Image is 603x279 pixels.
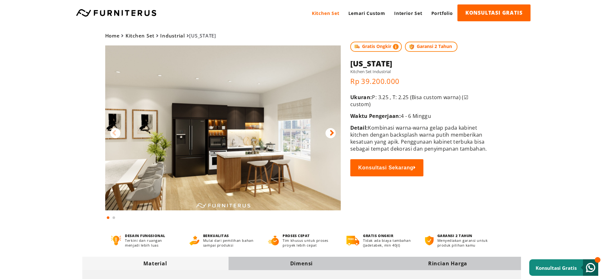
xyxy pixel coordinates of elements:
a: KONSULTASI GRATIS [457,4,531,21]
small: Konsultasi Gratis [536,265,577,271]
p: 4 - 6 Minggu [350,112,488,119]
p: Mulai dari pemilihan bahan sampai produksi [203,238,256,248]
img: bergaransi.png [425,236,433,245]
div: Dimensi [229,260,375,267]
p: P: 3.25 , T: 2.25 (Bisa custom warna) (☑ custom) [350,94,488,108]
p: Terkini dan ruangan menjadi lebih luas [125,238,177,248]
span: Detail: [350,124,368,131]
h4: DESAIN FUNGSIONAL [125,233,177,238]
h4: BERKUALITAS [203,233,256,238]
a: Industrial [160,32,185,39]
p: Tim khusus untuk proses proyek lebih cepat [283,238,335,248]
h4: PROSES CEPAT [283,233,335,238]
a: Home [105,32,120,39]
span: Ukuran: [350,94,372,101]
p: Kombinasi warna-warna gelap pada kabinet kitchen dengan backsplash warna putih memberikan kesatua... [350,124,488,152]
img: berkualitas.png [189,236,199,245]
div: Material [82,260,229,267]
img: protect.png [408,43,415,50]
span: Garansi 2 Tahun [405,42,457,52]
img: info-colored.png [393,43,399,50]
p: Menyediakan garansi untuk produk pilihan kamu [437,238,492,248]
img: desain-fungsional.png [111,236,121,245]
a: Kitchen Set [126,32,154,39]
h1: [US_STATE] [350,58,488,69]
h4: GRATIS ONGKIR [363,233,413,238]
a: Konsultasi Gratis [529,259,598,276]
img: gratis-ongkir.png [346,236,359,245]
button: Konsultasi Sekarang [350,159,423,176]
a: Portfolio [427,4,457,22]
p: Tidak ada biaya tambahan (Jadetabek, min 40jt) [363,238,413,248]
a: Lemari Custom [344,4,390,22]
span: Gratis Ongkir [350,42,402,52]
div: Rincian Harga [375,260,521,267]
img: proses-cepat.png [268,236,279,245]
span: [US_STATE] [105,32,216,39]
p: Rp 39.200.000 [350,76,488,86]
span: Waktu Pengerjaan: [350,112,401,119]
img: shipping.jpg [353,43,360,50]
a: Interior Set [390,4,427,22]
h4: GARANSI 2 TAHUN [437,233,492,238]
a: Kitchen Set [307,4,344,22]
h5: Kitchen Set Industrial [350,69,488,74]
